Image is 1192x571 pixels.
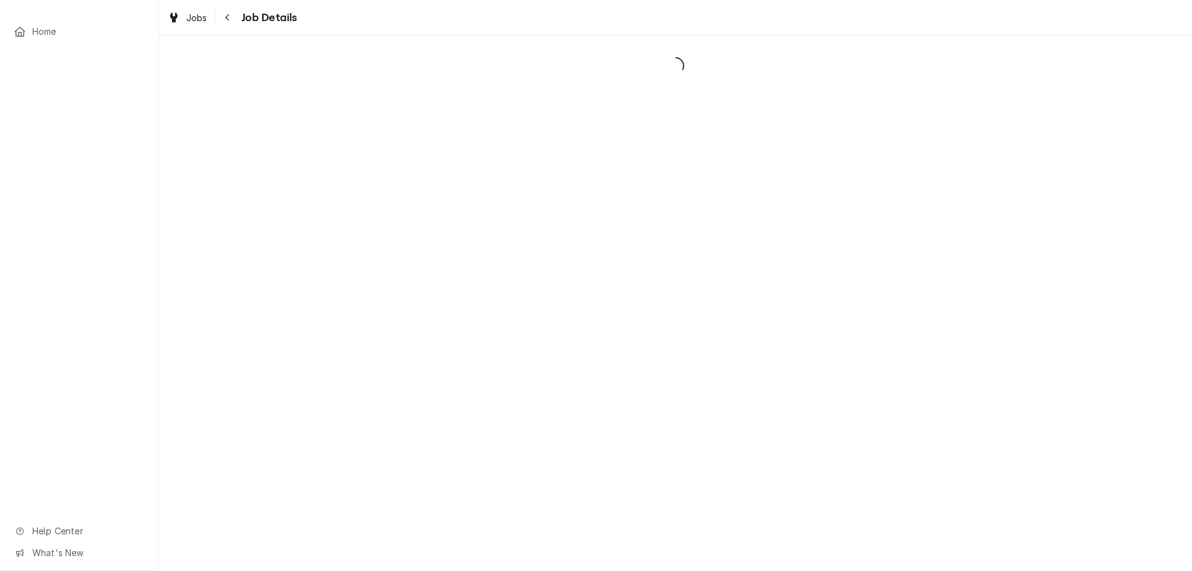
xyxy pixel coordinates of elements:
span: Home [32,25,145,38]
span: Job Details [238,9,297,26]
span: Loading... [159,53,1192,79]
a: Jobs [163,7,212,28]
a: Go to Help Center [7,521,151,541]
span: Jobs [186,11,207,24]
a: Go to What's New [7,542,151,563]
a: Home [7,21,151,42]
button: Navigate back [218,7,238,27]
span: What's New [32,546,143,559]
span: Help Center [32,524,143,537]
